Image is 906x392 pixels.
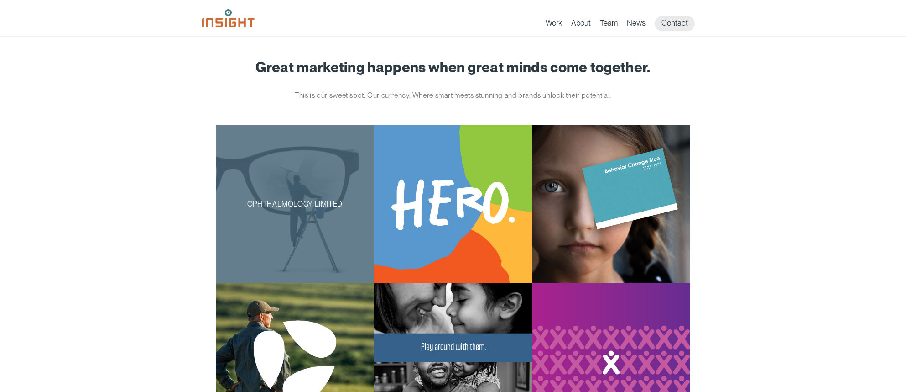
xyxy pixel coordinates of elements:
[374,125,532,284] img: South Dakota Department of Social Services – Childcare Promotion
[216,59,690,75] h1: Great marketing happens when great minds come together.
[627,18,646,31] a: News
[532,125,690,284] img: South Dakota Department of Health – Childhood Lead Poisoning Prevention
[546,16,704,31] nav: primary navigation menu
[655,16,695,31] a: Contact
[230,199,359,210] p: Ophthalmology Limited
[282,89,624,102] p: This is our sweet spot. Our currency. Where smart meets stunning and brands unlock their potential.
[216,125,374,284] a: Ophthalmology Limited Ophthalmology Limited
[571,18,591,31] a: About
[546,18,562,31] a: Work
[202,9,255,27] img: Insight Marketing Design
[600,18,618,31] a: Team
